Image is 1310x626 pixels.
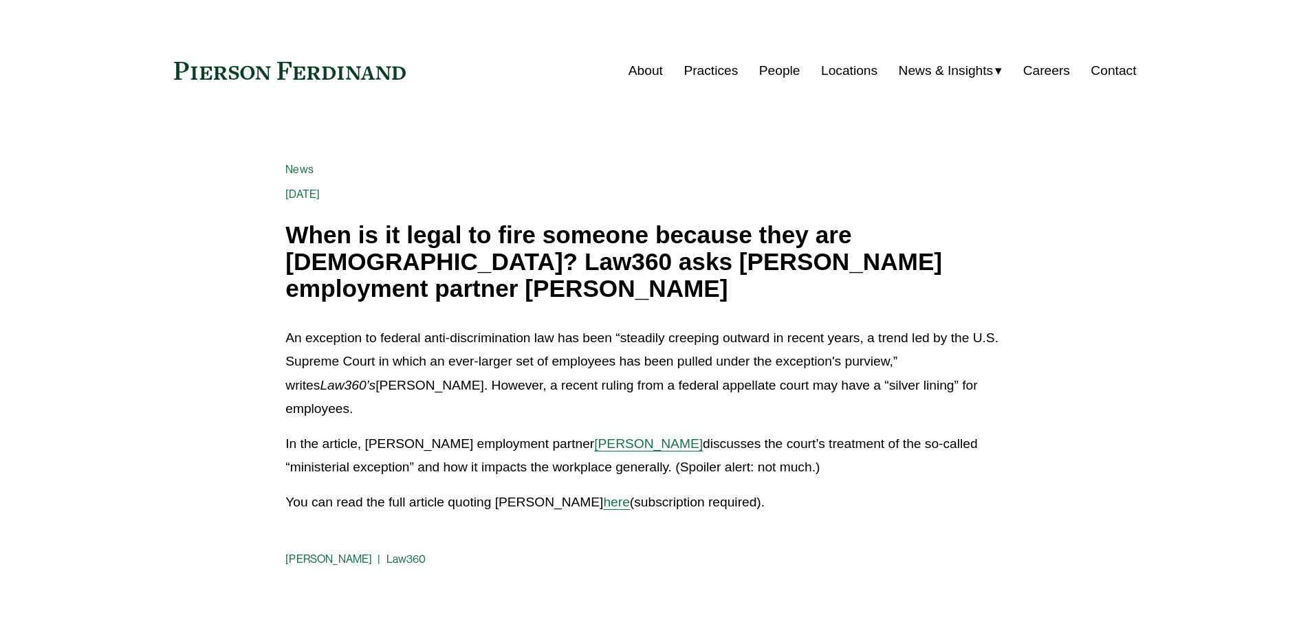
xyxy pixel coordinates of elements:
a: folder dropdown [899,58,1003,84]
span: [DATE] [285,188,320,201]
a: Contact [1091,58,1136,84]
a: People [759,58,800,84]
a: Locations [821,58,877,84]
em: Law360’s [320,378,375,392]
a: About [629,58,663,84]
a: News [285,163,314,176]
a: Careers [1023,58,1070,84]
a: [PERSON_NAME] [285,552,372,566]
h1: When is it legal to fire someone because they are [DEMOGRAPHIC_DATA]? Law360 asks [PERSON_NAME] e... [285,222,1024,302]
a: [PERSON_NAME] [594,436,703,451]
p: An exception to federal anti-discrimination law has been “steadily creeping outward in recent yea... [285,326,1024,421]
p: In the article, [PERSON_NAME] employment partner discusses the court’s treatment of the so-called... [285,432,1024,480]
span: News & Insights [899,59,994,83]
a: here [603,495,629,509]
a: Law360 [386,552,426,566]
a: Practices [684,58,738,84]
p: You can read the full article quoting [PERSON_NAME] (subscription required). [285,491,1024,515]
